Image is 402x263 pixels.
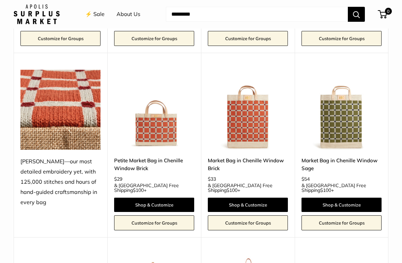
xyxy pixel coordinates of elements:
[208,70,288,150] a: Market Bag in Chenille Window BrickMarket Bag in Chenille Window Brick
[301,183,382,193] span: & [GEOGRAPHIC_DATA] Free Shipping +
[114,215,194,230] a: Customize for Groups
[208,198,288,212] a: Shop & Customize
[114,157,194,172] a: Petite Market Bag in Chenille Window Brick
[208,176,216,182] span: $33
[20,31,100,46] a: Customize for Groups
[114,31,194,46] a: Customize for Groups
[320,187,331,193] span: $100
[117,9,140,19] a: About Us
[208,157,288,172] a: Market Bag in Chenille Window Brick
[208,31,288,46] a: Customize for Groups
[301,31,382,46] a: Customize for Groups
[385,8,392,15] span: 0
[114,176,122,182] span: $29
[14,4,60,24] img: Apolis: Surplus Market
[301,70,382,150] a: Market Bag in Chenille Window SageMarket Bag in Chenille Window Sage
[166,7,348,22] input: Search...
[301,215,382,230] a: Customize for Groups
[114,198,194,212] a: Shop & Customize
[114,70,194,150] a: Petite Market Bag in Chenille Window BrickPetite Market Bag in Chenille Window Brick
[208,215,288,230] a: Customize for Groups
[208,70,288,150] img: Market Bag in Chenille Window Brick
[85,9,105,19] a: ⚡️ Sale
[114,70,194,150] img: Petite Market Bag in Chenille Window Brick
[301,157,382,172] a: Market Bag in Chenille Window Sage
[378,10,387,18] a: 0
[133,187,144,193] span: $100
[20,157,100,208] div: [PERSON_NAME]—our most detailed embroidery yet, with 125,000 stitches and hours of hand-guided cr...
[301,198,382,212] a: Shop & Customize
[114,183,194,193] span: & [GEOGRAPHIC_DATA] Free Shipping +
[20,70,100,150] img: Chenille—our most detailed embroidery yet, with 125,000 stitches and hours of hand-guided craftsm...
[348,7,365,22] button: Search
[227,187,237,193] span: $100
[301,176,310,182] span: $54
[208,183,288,193] span: & [GEOGRAPHIC_DATA] Free Shipping +
[301,70,382,150] img: Market Bag in Chenille Window Sage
